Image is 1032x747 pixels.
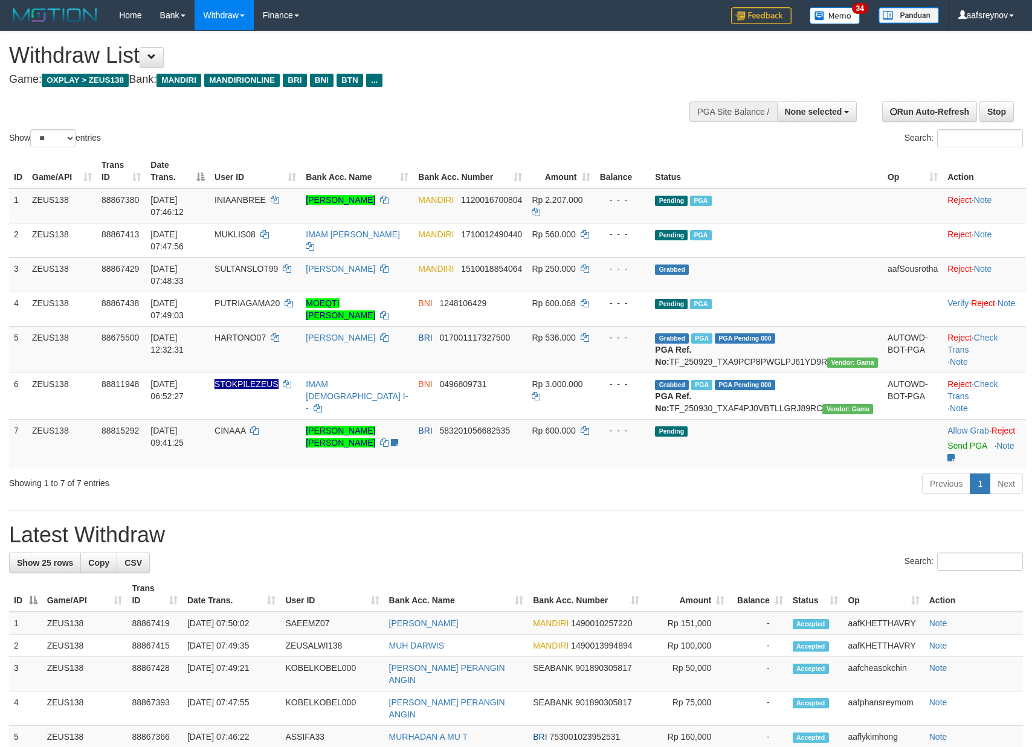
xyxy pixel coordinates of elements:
[42,691,127,726] td: ZEUS138
[389,641,445,650] a: MUH DARWIS
[822,404,873,414] span: Vendor URL: https://trx31.1velocity.biz
[214,298,280,308] span: PUTRIAGAMA20
[17,558,73,568] span: Show 25 rows
[42,657,127,691] td: ZEUS138
[42,74,129,87] span: OXPLAY > ZEUS138
[883,373,943,419] td: AUTOWD-BOT-PGA
[974,195,992,205] a: Note
[943,292,1026,326] td: · ·
[127,691,182,726] td: 88867393
[532,298,575,308] span: Rp 600.068
[947,333,998,354] a: Check Trans
[644,657,729,691] td: Rp 50,000
[929,697,947,707] a: Note
[943,326,1026,373] td: · ·
[947,298,969,308] a: Verify
[575,663,631,673] span: Copy 901890305817 to clipboard
[788,577,843,612] th: Status: activate to sort column ascending
[27,154,97,188] th: Game/API: activate to sort column ascending
[9,691,42,726] td: 4
[600,425,646,437] div: - - -
[306,195,375,205] a: [PERSON_NAME]
[42,612,127,635] td: ZEUS138
[418,264,454,274] span: MANDIRI
[27,188,97,223] td: ZEUS138
[990,473,1023,494] a: Next
[214,264,278,274] span: SULTANSLOT99
[117,553,150,573] a: CSV
[306,379,408,413] a: IMAM [DEMOGRAPHIC_DATA] I--
[214,379,279,389] span: Nama rekening ada tanda titik/strip, harap diedit
[102,264,139,274] span: 88867429
[943,419,1026,469] td: ·
[30,129,76,147] select: Showentries
[843,635,924,657] td: aafKHETTHAVRY
[929,641,947,650] a: Note
[102,195,139,205] span: 88867380
[150,333,184,354] span: [DATE] 12:32:31
[943,188,1026,223] td: ·
[575,697,631,707] span: Copy 901890305817 to clipboard
[905,129,1023,147] label: Search:
[729,691,787,726] td: -
[306,229,400,239] a: IMAM [PERSON_NAME]
[214,229,256,239] span: MUKLIS08
[595,154,651,188] th: Balance
[413,154,527,188] th: Bank Acc. Number: activate to sort column ascending
[655,345,691,367] b: PGA Ref. No:
[532,264,575,274] span: Rp 250.000
[418,195,454,205] span: MANDIRI
[439,298,486,308] span: Copy 1248106429 to clipboard
[974,229,992,239] a: Note
[690,230,711,240] span: Marked by aaftanly
[793,733,829,743] span: Accepted
[214,333,266,342] span: HARTONO07
[852,3,868,14] span: 34
[979,101,1014,122] a: Stop
[691,333,712,344] span: Marked by aaftrukkakada
[182,577,280,612] th: Date Trans.: activate to sort column ascending
[655,230,688,240] span: Pending
[532,229,575,239] span: Rp 560.000
[883,257,943,292] td: aafSousrotha
[150,195,184,217] span: [DATE] 07:46:12
[88,558,109,568] span: Copy
[571,618,632,628] span: Copy 1490010257220 to clipboard
[418,298,432,308] span: BNI
[102,379,139,389] span: 88811948
[214,195,266,205] span: INIAANBREE
[600,378,646,390] div: - - -
[9,612,42,635] td: 1
[600,263,646,275] div: - - -
[950,403,968,413] a: Note
[943,154,1026,188] th: Action
[306,298,375,320] a: MOEQTI [PERSON_NAME]
[80,553,117,573] a: Copy
[729,612,787,635] td: -
[600,332,646,344] div: - - -
[127,635,182,657] td: 88867415
[418,426,432,435] span: BRI
[461,264,522,274] span: Copy 1510018854064 to clipboard
[729,657,787,691] td: -
[785,107,842,117] span: None selected
[793,664,829,674] span: Accepted
[947,333,972,342] a: Reject
[689,101,776,122] div: PGA Site Balance /
[27,419,97,469] td: ZEUS138
[9,419,27,469] td: 7
[9,657,42,691] td: 3
[533,663,573,673] span: SEABANK
[127,612,182,635] td: 88867419
[306,264,375,274] a: [PERSON_NAME]
[310,74,334,87] span: BNI
[731,7,792,24] img: Feedback.jpg
[9,6,101,24] img: MOTION_logo.png
[655,380,689,390] span: Grabbed
[793,698,829,708] span: Accepted
[102,426,139,435] span: 88815292
[715,333,775,344] span: PGA Pending
[532,379,582,389] span: Rp 3.000.000
[150,298,184,320] span: [DATE] 07:49:03
[843,657,924,691] td: aafcheasokchin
